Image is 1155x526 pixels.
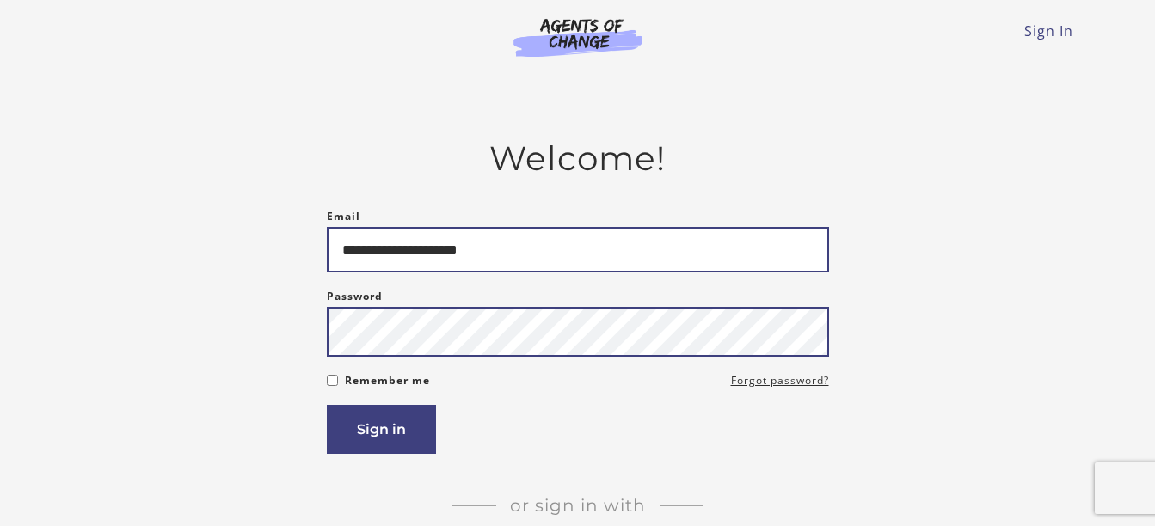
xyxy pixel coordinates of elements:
[327,206,360,227] label: Email
[1024,21,1073,40] a: Sign In
[731,370,829,391] a: Forgot password?
[495,17,660,57] img: Agents of Change Logo
[327,138,829,179] h2: Welcome!
[327,405,436,454] button: Sign in
[345,370,430,391] label: Remember me
[327,286,383,307] label: Password
[496,495,660,516] span: Or sign in with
